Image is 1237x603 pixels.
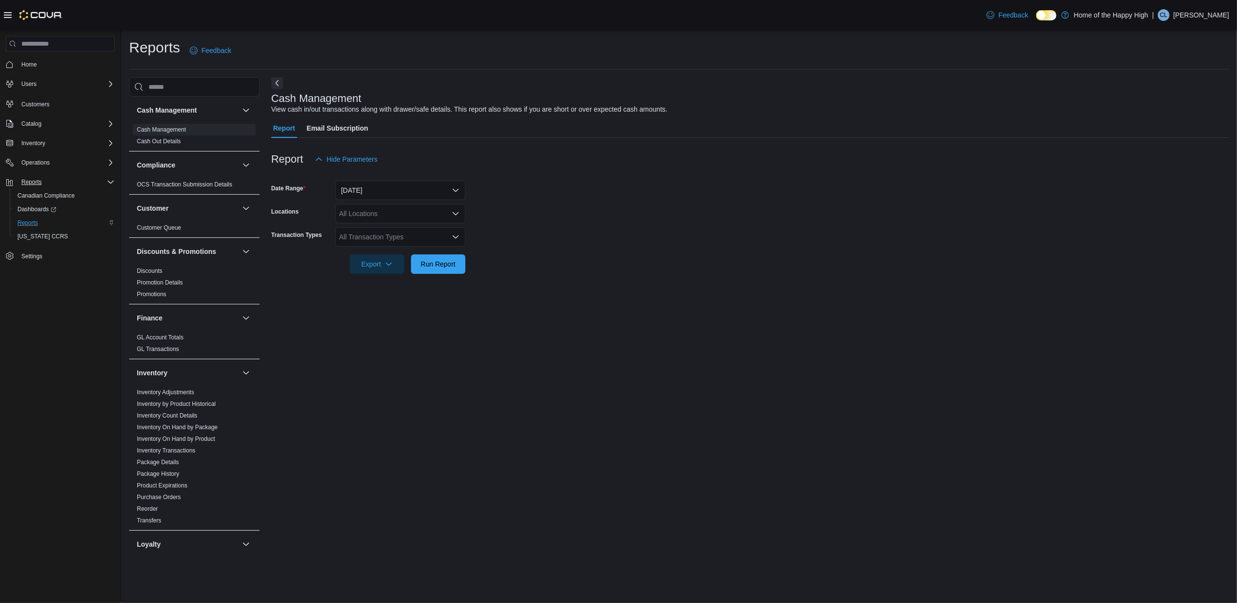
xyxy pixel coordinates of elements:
[17,157,54,168] button: Operations
[350,254,404,274] button: Export
[137,160,175,170] h3: Compliance
[17,59,41,70] a: Home
[21,120,41,128] span: Catalog
[14,203,60,215] a: Dashboards
[129,124,260,151] div: Cash Management
[21,100,49,108] span: Customers
[240,202,252,214] button: Customer
[17,176,115,188] span: Reports
[17,176,46,188] button: Reports
[10,230,118,243] button: [US_STATE] CCRS
[21,61,37,68] span: Home
[17,78,115,90] span: Users
[998,10,1028,20] span: Feedback
[17,78,40,90] button: Users
[137,267,163,275] span: Discounts
[17,233,68,240] span: [US_STATE] CCRS
[137,203,238,213] button: Customer
[21,252,42,260] span: Settings
[137,181,232,188] a: OCS Transaction Submission Details
[271,104,668,115] div: View cash in/out transactions along with drawer/safe details. This report also shows if you are s...
[14,231,72,242] a: [US_STATE] CCRS
[129,179,260,194] div: Compliance
[21,80,36,88] span: Users
[240,367,252,379] button: Inventory
[356,254,398,274] span: Export
[137,368,167,378] h3: Inventory
[14,217,42,229] a: Reports
[17,58,115,70] span: Home
[271,93,362,104] h3: Cash Management
[2,97,118,111] button: Customers
[137,105,197,115] h3: Cash Management
[21,139,45,147] span: Inventory
[1074,9,1148,21] p: Home of the Happy High
[240,538,252,550] button: Loyalty
[137,334,183,341] a: GL Account Totals
[271,208,299,216] label: Locations
[271,231,322,239] label: Transaction Types
[201,46,231,55] span: Feedback
[137,345,179,353] span: GL Transactions
[137,494,181,501] a: Purchase Orders
[137,224,181,231] a: Customer Queue
[129,38,180,57] h1: Reports
[273,118,295,138] span: Report
[983,5,1032,25] a: Feedback
[327,154,378,164] span: Hide Parameters
[452,210,460,218] button: Open list of options
[137,539,238,549] button: Loyalty
[137,388,194,396] span: Inventory Adjustments
[137,517,161,524] a: Transfers
[1173,9,1229,21] p: [PERSON_NAME]
[335,181,465,200] button: [DATE]
[137,279,183,286] a: Promotion Details
[2,156,118,169] button: Operations
[137,400,216,408] span: Inventory by Product Historical
[10,216,118,230] button: Reports
[137,424,218,431] a: Inventory On Hand by Package
[17,205,56,213] span: Dashboards
[21,178,42,186] span: Reports
[14,231,115,242] span: Washington CCRS
[14,217,115,229] span: Reports
[14,190,79,201] a: Canadian Compliance
[240,159,252,171] button: Compliance
[1160,9,1167,21] span: CL
[137,458,179,466] span: Package Details
[129,332,260,359] div: Finance
[137,268,163,274] a: Discounts
[1036,20,1037,21] span: Dark Mode
[137,160,238,170] button: Compliance
[17,98,115,110] span: Customers
[17,99,53,110] a: Customers
[1036,10,1056,20] input: Dark Mode
[10,189,118,202] button: Canadian Compliance
[10,202,118,216] a: Dashboards
[311,150,381,169] button: Hide Parameters
[137,334,183,341] span: GL Account Totals
[137,435,215,442] a: Inventory On Hand by Product
[137,435,215,443] span: Inventory On Hand by Product
[17,157,115,168] span: Operations
[17,192,75,200] span: Canadian Compliance
[421,259,456,269] span: Run Report
[137,493,181,501] span: Purchase Orders
[240,312,252,324] button: Finance
[137,412,198,419] a: Inventory Count Details
[137,470,179,478] span: Package History
[307,118,368,138] span: Email Subscription
[137,539,161,549] h3: Loyalty
[137,401,216,407] a: Inventory by Product Historical
[186,41,235,60] a: Feedback
[240,104,252,116] button: Cash Management
[240,246,252,257] button: Discounts & Promotions
[137,447,196,454] span: Inventory Transactions
[6,53,115,288] nav: Complex example
[137,126,186,133] a: Cash Management
[17,250,115,262] span: Settings
[137,346,179,352] a: GL Transactions
[14,203,115,215] span: Dashboards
